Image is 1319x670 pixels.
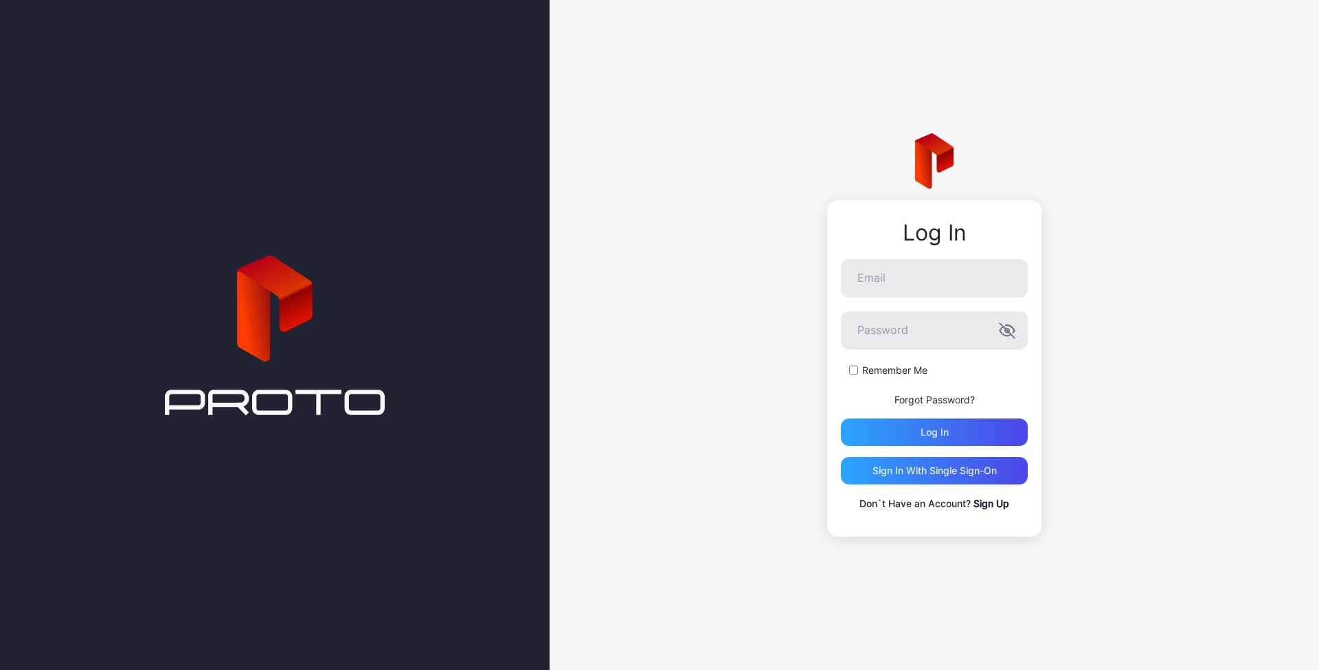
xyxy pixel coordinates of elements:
[841,221,1028,245] div: Log In
[841,418,1028,446] button: Log in
[841,311,1028,350] input: Password
[841,495,1028,512] p: Don`t Have an Account?
[894,394,975,405] a: Forgot Password?
[872,465,997,476] div: Sign in With Single Sign-On
[921,427,949,438] div: Log in
[841,457,1028,484] button: Sign in With Single Sign-On
[973,498,1009,509] a: Sign Up
[999,322,1015,339] button: Password
[841,259,1028,298] input: Email
[862,364,927,377] label: Remember Me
